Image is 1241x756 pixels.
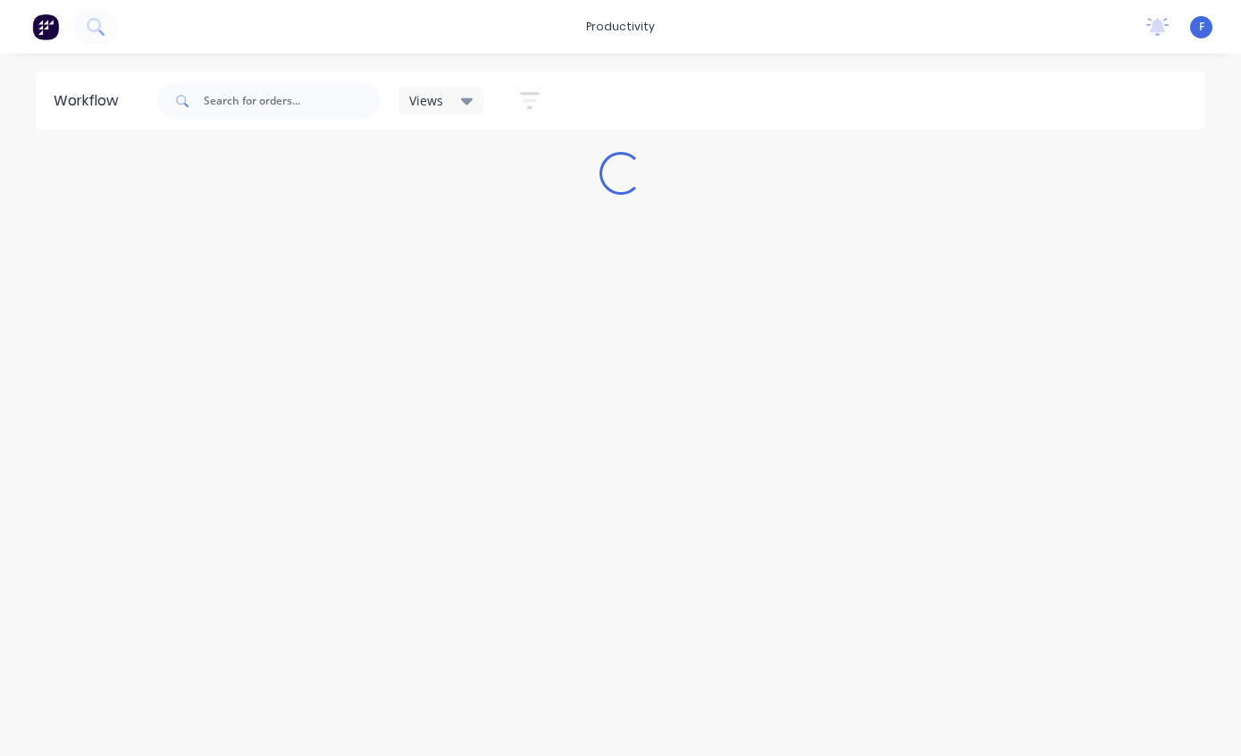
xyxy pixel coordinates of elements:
input: Search for orders... [204,83,381,119]
div: productivity [577,13,664,40]
div: Workflow [54,90,127,112]
span: Views [409,91,443,110]
span: F [1199,19,1204,35]
img: Factory [32,13,59,40]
